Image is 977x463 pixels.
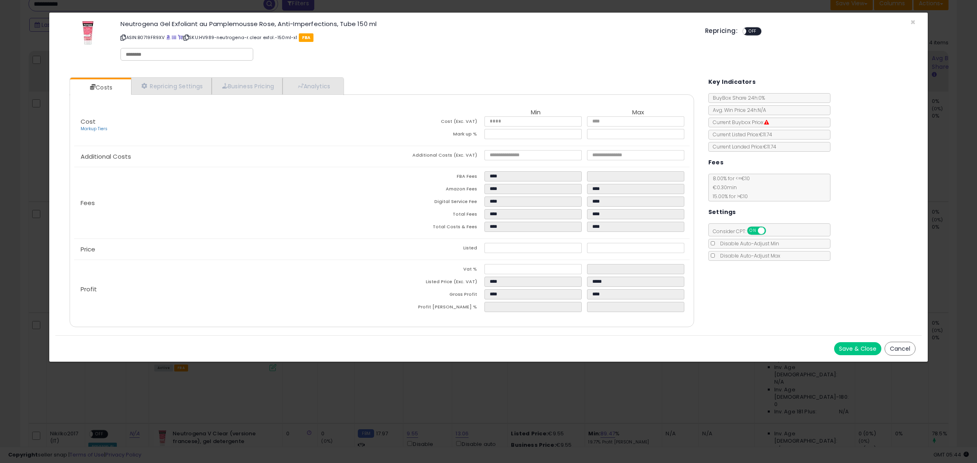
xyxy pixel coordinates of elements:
[120,31,693,44] p: ASIN: B0719FR9XV | SKU: HV989-neutrogena-r.clear exfol.-150ml-x1
[709,193,748,200] span: 15.00 % for > €10
[587,109,690,116] th: Max
[382,264,484,277] td: Vat %
[382,243,484,256] td: Listed
[382,302,484,314] td: Profit [PERSON_NAME] %
[705,28,738,34] h5: Repricing:
[382,197,484,209] td: Digital Service Fee
[382,222,484,234] td: Total Costs & Fees
[382,184,484,197] td: Amazon Fees
[74,286,382,293] p: Profit
[76,21,100,45] img: 41e1oe18wqS._SL60_.jpg
[81,126,107,132] a: Markup Tiers
[382,129,484,142] td: Mark up %
[166,34,171,41] a: BuyBox page
[172,34,176,41] a: All offer listings
[382,150,484,163] td: Additional Costs (Exc. VAT)
[299,33,314,42] span: FBA
[283,78,343,94] a: Analytics
[709,143,776,150] span: Current Landed Price: €11.74
[716,240,779,247] span: Disable Auto-Adjust Min
[765,227,778,234] span: OFF
[382,289,484,302] td: Gross Profit
[910,16,916,28] span: ×
[716,252,780,259] span: Disable Auto-Adjust Max
[382,277,484,289] td: Listed Price (Exc. VAT)
[484,109,587,116] th: Min
[709,94,765,101] span: BuyBox Share 24h: 0%
[120,21,693,27] h3: Neutrogena Gel Exfoliant au Pamplemousse Rose, Anti-Imperfections, Tube 150 ml
[764,120,769,125] i: Suppressed Buy Box
[382,209,484,222] td: Total Fees
[74,153,382,160] p: Additional Costs
[178,34,182,41] a: Your listing only
[748,227,758,234] span: ON
[834,342,881,355] button: Save & Close
[708,157,724,168] h5: Fees
[70,79,130,96] a: Costs
[709,107,766,114] span: Avg. Win Price 24h: N/A
[708,77,756,87] h5: Key Indicators
[131,78,212,94] a: Repricing Settings
[708,207,736,217] h5: Settings
[709,228,777,235] span: Consider CPT:
[74,246,382,253] p: Price
[74,118,382,132] p: Cost
[709,131,772,138] span: Current Listed Price: €11.74
[885,342,916,356] button: Cancel
[709,175,750,200] span: 8.00 % for <= €10
[709,119,769,126] span: Current Buybox Price:
[382,171,484,184] td: FBA Fees
[74,200,382,206] p: Fees
[382,116,484,129] td: Cost (Exc. VAT)
[746,28,759,35] span: OFF
[212,78,283,94] a: Business Pricing
[709,184,737,191] span: €0.30 min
